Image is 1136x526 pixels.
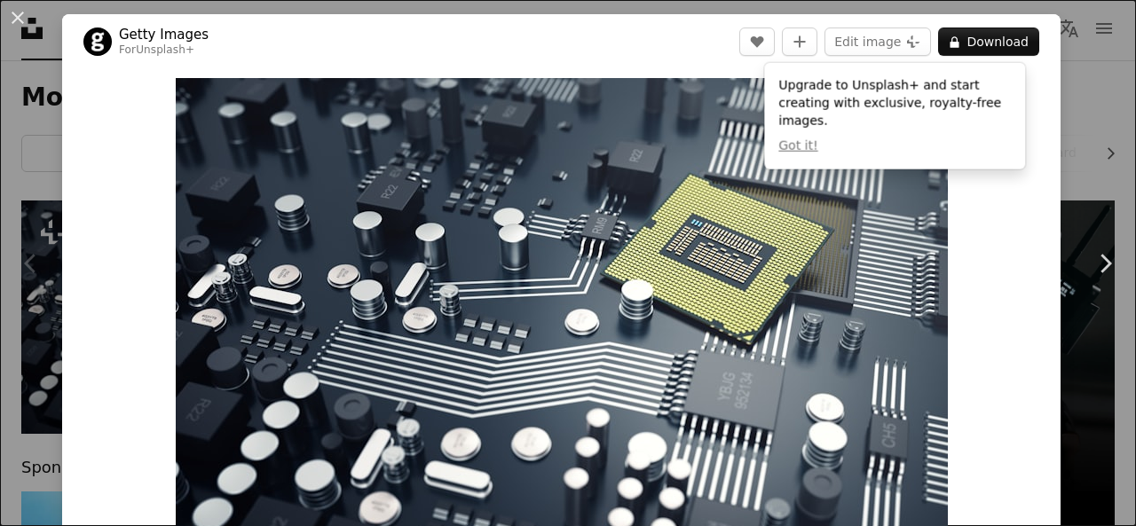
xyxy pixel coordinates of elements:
button: Download [938,27,1039,56]
a: Unsplash+ [136,43,194,56]
button: Add to Collection [782,27,817,56]
div: For [119,43,209,58]
div: Upgrade to Unsplash+ and start creating with exclusive, royalty-free images. [764,63,1025,169]
a: Next [1074,178,1136,349]
button: Edit image [824,27,931,56]
img: Go to Getty Images's profile [83,27,112,56]
button: Got it! [778,137,817,155]
button: Like [739,27,775,56]
a: Getty Images [119,26,209,43]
